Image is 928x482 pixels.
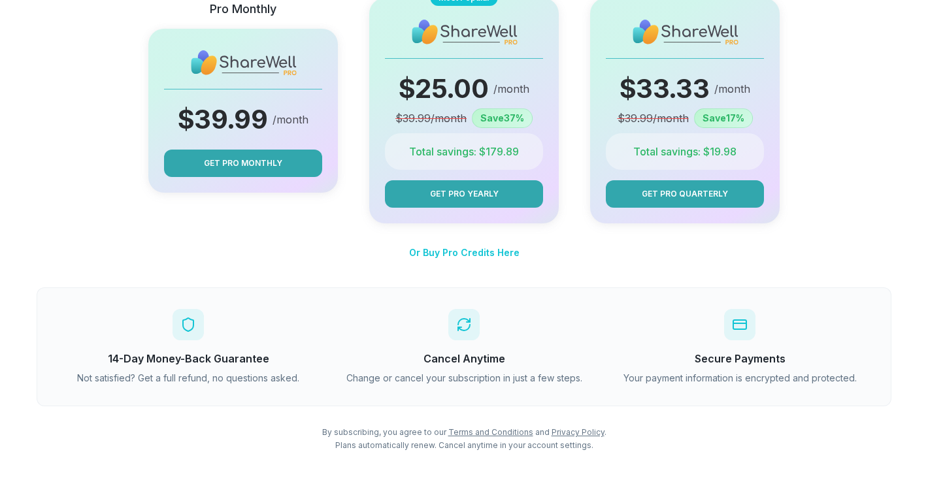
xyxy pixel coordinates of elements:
[37,440,891,451] p: Plans automatically renew. Cancel anytime in your account settings.
[334,372,594,385] p: Change or cancel your subscription in just a few steps.
[552,427,605,437] a: Privacy Policy
[606,180,764,208] button: Get Pro Quarterly
[642,188,728,200] span: Get Pro Quarterly
[58,372,318,385] p: Not satisfied? Get a full refund, no questions asked.
[204,157,282,169] span: Get Pro Monthly
[409,247,520,258] span: Or Buy Pro Credits Here
[385,180,543,208] button: Get Pro Yearly
[334,351,594,366] h3: Cancel Anytime
[610,351,870,366] h3: Secure Payments
[409,239,520,266] button: Or Buy Pro Credits Here
[37,427,891,438] p: By subscribing, you agree to our and .
[430,188,499,200] span: Get Pro Yearly
[610,372,870,385] p: Your payment information is encrypted and protected.
[58,351,318,366] h3: 14-Day Money-Back Guarantee
[448,427,533,437] a: Terms and Conditions
[164,150,322,177] button: Get Pro Monthly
